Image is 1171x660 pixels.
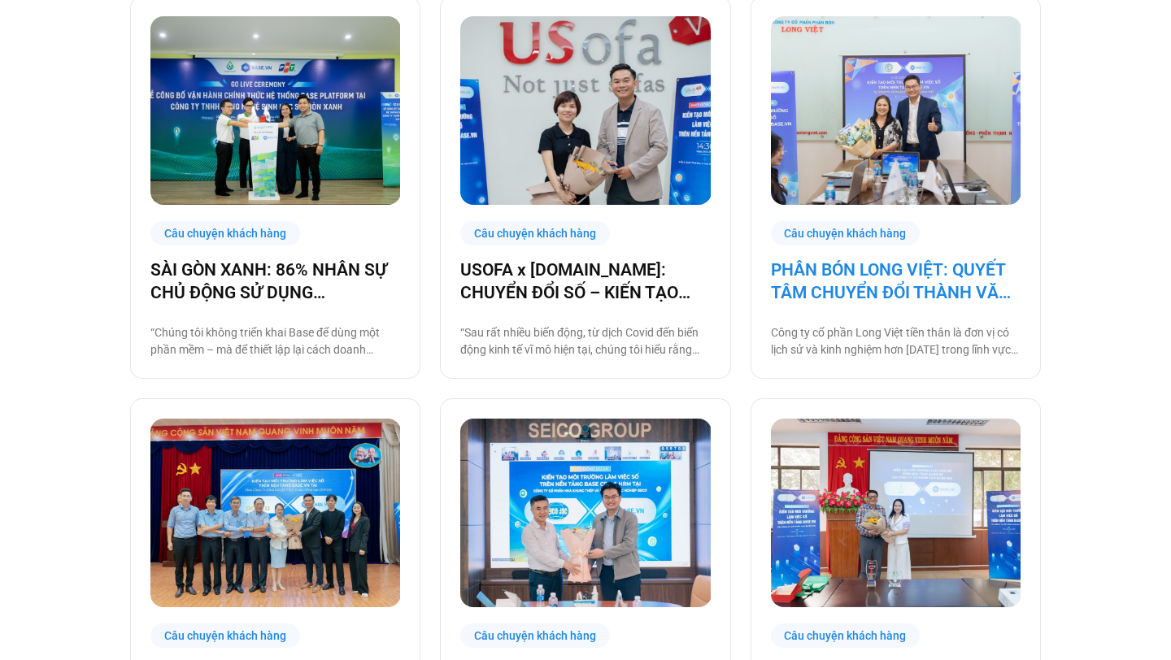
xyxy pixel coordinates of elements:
a: PHÂN BÓN LONG VIỆT: QUYẾT TÂM CHUYỂN ĐỔI THÀNH VĂN PHÒNG SỐ, GIẢM CÁC THỦ TỤC GIẤY TỜ [771,258,1021,304]
a: SÀI GÒN XANH: 86% NHÂN SỰ CHỦ ĐỘNG SỬ DỤNG [DOMAIN_NAME], ĐẶT NỀN MÓNG CHO MỘT HỆ SINH THÁI SỐ HO... [150,258,400,304]
div: Câu chuyện khách hàng [150,623,300,649]
div: Câu chuyện khách hàng [460,623,610,649]
div: Câu chuyện khách hàng [150,221,300,246]
a: USOFA x [DOMAIN_NAME]: CHUYỂN ĐỔI SỐ – KIẾN TẠO NỘI LỰC CHINH PHỤC THỊ TRƯỜNG QUỐC TẾ [460,258,710,304]
p: Công ty cổ phần Long Việt tiền thân là đơn vị có lịch sử và kinh nghiệm hơn [DATE] trong lĩnh vực... [771,324,1021,358]
div: Câu chuyện khách hàng [771,623,921,649]
p: “Sau rất nhiều biến động, từ dịch Covid đến biến động kinh tế vĩ mô hiện tại, chúng tôi hiểu rằng... [460,324,710,358]
div: Câu chuyện khách hàng [771,221,921,246]
div: Câu chuyện khách hàng [460,221,610,246]
p: “Chúng tôi không triển khai Base để dùng một phần mềm – mà để thiết lập lại cách doanh nghiệp này... [150,324,400,358]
